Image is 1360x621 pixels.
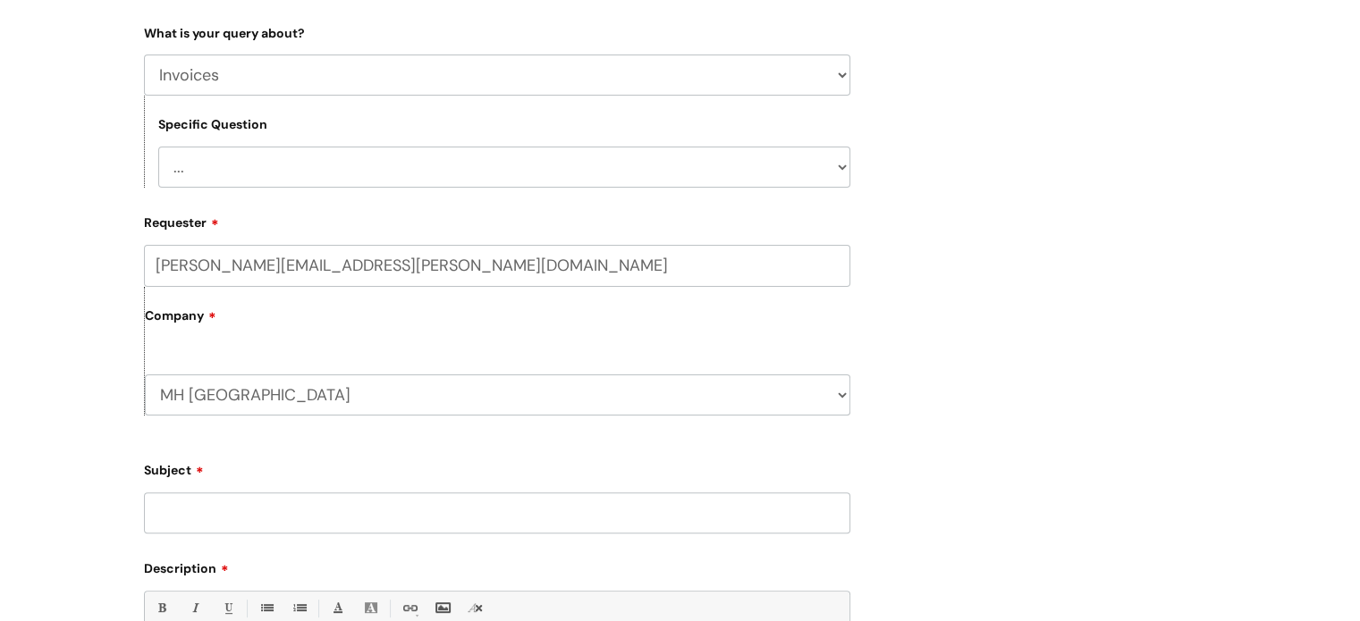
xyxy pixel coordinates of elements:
[288,597,310,619] a: 1. Ordered List (Ctrl-Shift-8)
[150,597,173,619] a: Bold (Ctrl-B)
[144,245,850,286] input: Email
[158,117,267,132] label: Specific Question
[144,457,850,478] label: Subject
[255,597,277,619] a: • Unordered List (Ctrl-Shift-7)
[144,22,850,41] label: What is your query about?
[359,597,382,619] a: Back Color
[326,597,349,619] a: Font Color
[183,597,206,619] a: Italic (Ctrl-I)
[144,555,850,576] label: Description
[464,597,486,619] a: Remove formatting (Ctrl-\)
[398,597,420,619] a: Link
[144,209,850,231] label: Requester
[431,597,453,619] a: Insert Image...
[145,302,850,342] label: Company
[216,597,239,619] a: Underline(Ctrl-U)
